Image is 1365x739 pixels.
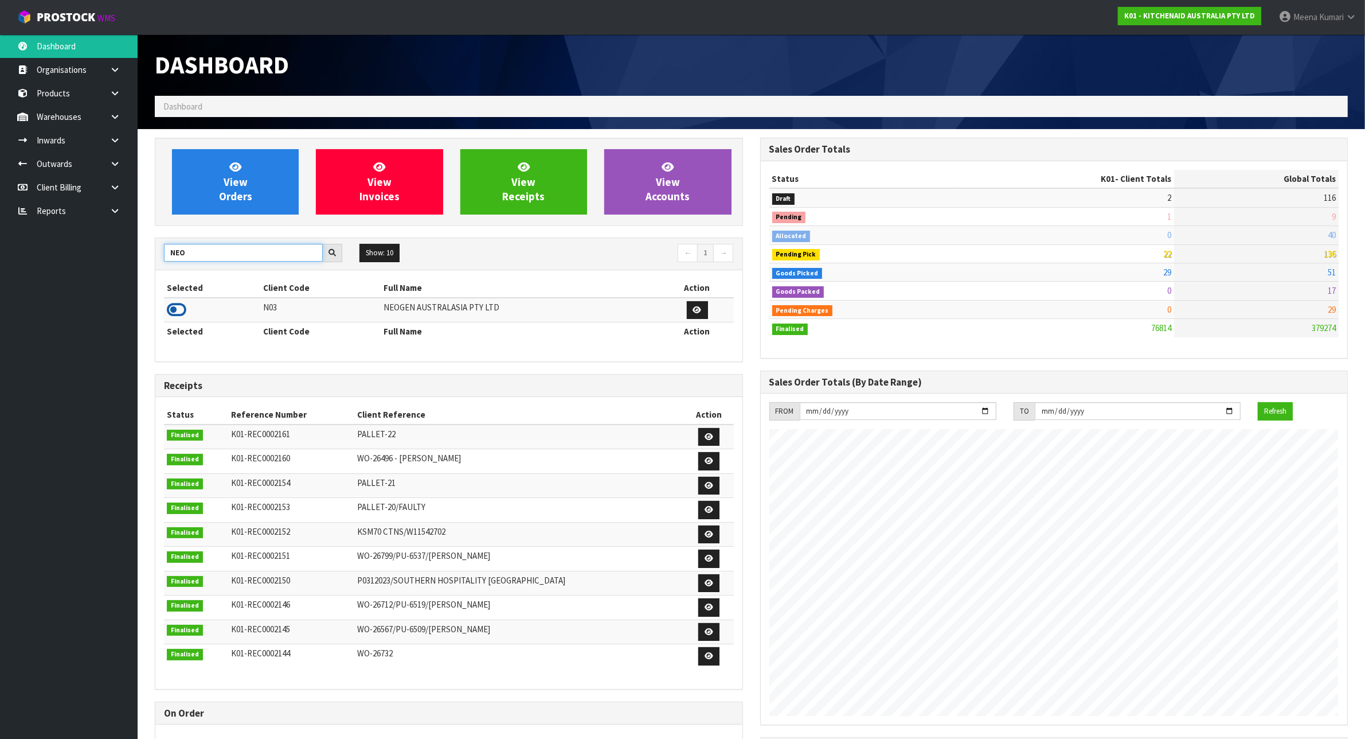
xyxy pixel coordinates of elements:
th: Global Totals [1174,170,1339,188]
div: FROM [769,402,800,421]
span: K01-REC0002153 [231,501,290,512]
th: Client Reference [354,406,685,424]
span: PALLET-20/FAULTY [357,501,425,512]
span: PALLET-21 [357,477,396,488]
th: Action [661,279,734,297]
th: Client Code [260,279,381,297]
strong: K01 - KITCHENAID AUSTRALIA PTY LTD [1124,11,1255,21]
span: Finalised [167,430,203,441]
span: 51 [1328,267,1336,278]
span: 40 [1328,230,1336,240]
span: ProStock [37,10,95,25]
span: 136 [1324,248,1336,259]
span: View Accounts [646,160,690,203]
h3: Receipts [164,380,734,391]
span: K01 [1101,173,1115,184]
span: WO-26496 - [PERSON_NAME] [357,453,461,464]
span: Finalised [167,503,203,514]
span: K01-REC0002154 [231,477,290,488]
span: 29 [1328,304,1336,315]
span: K01-REC0002145 [231,624,290,635]
span: 22 [1163,248,1171,259]
span: Finalised [167,649,203,660]
button: Refresh [1258,402,1293,421]
span: K01-REC0002144 [231,648,290,659]
span: Dashboard [163,101,202,112]
span: 379274 [1312,322,1336,333]
span: Finalised [167,454,203,465]
th: Full Name [381,322,661,341]
input: Search clients [164,244,323,262]
span: View Invoices [359,160,400,203]
span: View Receipts [502,160,545,203]
nav: Page navigation [457,244,734,264]
span: 0 [1167,230,1171,240]
span: 0 [1167,304,1171,315]
span: 76814 [1151,322,1171,333]
th: Status [769,170,957,188]
span: Meena [1293,11,1317,22]
span: View Orders [219,160,252,203]
span: 1 [1167,211,1171,222]
a: 1 [697,244,714,262]
span: Goods Packed [772,286,824,298]
th: Action [685,406,733,424]
th: Action [661,322,734,341]
span: Finalised [167,625,203,636]
a: ViewInvoices [316,149,443,215]
a: ViewReceipts [460,149,587,215]
td: NEOGEN AUSTRALASIA PTY LTD [381,298,661,322]
span: Finalised [167,576,203,588]
span: 0 [1167,285,1171,296]
span: WO-26712/PU-6519/[PERSON_NAME] [357,599,490,610]
th: - Client Totals [957,170,1174,188]
th: Full Name [381,279,661,297]
span: Finalised [772,324,808,335]
span: WO-26732 [357,648,393,659]
span: Allocated [772,231,811,242]
div: TO [1014,402,1035,421]
a: → [713,244,733,262]
span: 116 [1324,192,1336,203]
span: K01-REC0002160 [231,453,290,464]
small: WMS [97,13,115,24]
span: WO-26799/PU-6537/[PERSON_NAME] [357,550,490,561]
img: cube-alt.png [17,10,32,24]
span: 9 [1332,211,1336,222]
span: K01-REC0002161 [231,429,290,439]
th: Status [164,406,228,424]
h3: Sales Order Totals [769,144,1339,155]
th: Selected [164,279,260,297]
span: Kumari [1319,11,1344,22]
span: Draft [772,193,795,205]
a: K01 - KITCHENAID AUSTRALIA PTY LTD [1118,7,1261,25]
span: Finalised [167,479,203,490]
span: KSM70 CTNS/W11542702 [357,526,445,537]
span: PALLET-22 [357,429,396,439]
a: ViewOrders [172,149,299,215]
span: 29 [1163,267,1171,278]
span: Finalised [167,551,203,563]
span: Finalised [167,600,203,612]
span: Dashboard [155,49,289,80]
th: Selected [164,322,260,341]
span: Finalised [167,527,203,539]
span: Pending Pick [772,249,820,260]
span: K01-REC0002151 [231,550,290,561]
span: Pending Charges [772,305,833,317]
span: Goods Picked [772,268,823,279]
span: K01-REC0002150 [231,575,290,586]
td: N03 [260,298,381,322]
span: K01-REC0002152 [231,526,290,537]
th: Reference Number [228,406,354,424]
button: Show: 10 [359,244,400,262]
span: 2 [1167,192,1171,203]
a: ← [678,244,698,262]
span: WO-26567/PU-6509/[PERSON_NAME] [357,624,490,635]
span: 17 [1328,285,1336,296]
h3: On Order [164,708,734,719]
a: ViewAccounts [604,149,731,215]
th: Client Code [260,322,381,341]
span: P0312023/SOUTHERN HOSPITALITY [GEOGRAPHIC_DATA] [357,575,565,586]
span: K01-REC0002146 [231,599,290,610]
